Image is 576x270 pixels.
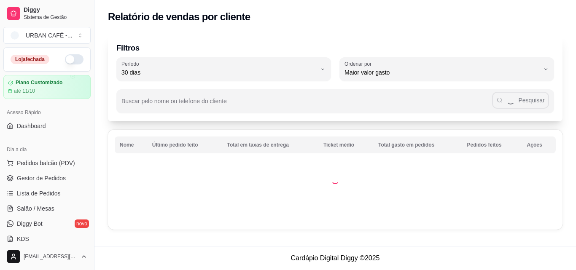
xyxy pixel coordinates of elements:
span: 30 dias [121,68,316,77]
span: Sistema de Gestão [24,14,87,21]
span: Pedidos balcão (PDV) [17,159,75,167]
span: Diggy [24,6,87,14]
a: DiggySistema de Gestão [3,3,91,24]
span: Gestor de Pedidos [17,174,66,182]
button: Ordenar porMaior valor gasto [339,57,554,81]
label: Ordenar por [345,60,374,67]
span: Salão / Mesas [17,204,54,213]
span: [EMAIL_ADDRESS][DOMAIN_NAME] [24,253,77,260]
button: Período30 dias [116,57,331,81]
article: Plano Customizado [16,80,62,86]
span: KDS [17,235,29,243]
label: Período [121,60,142,67]
article: até 11/10 [14,88,35,94]
div: Dia a dia [3,143,91,156]
span: Dashboard [17,122,46,130]
input: Buscar pelo nome ou telefone do cliente [121,100,492,109]
a: Diggy Botnovo [3,217,91,230]
span: Maior valor gasto [345,68,539,77]
a: KDS [3,232,91,246]
button: Select a team [3,27,91,44]
a: Salão / Mesas [3,202,91,215]
p: Filtros [116,42,554,54]
button: Alterar Status [65,54,83,64]
a: Dashboard [3,119,91,133]
a: Plano Customizadoaté 11/10 [3,75,91,99]
a: Lista de Pedidos [3,187,91,200]
span: Lista de Pedidos [17,189,61,198]
div: Loading [331,176,339,184]
span: Diggy Bot [17,219,43,228]
div: Acesso Rápido [3,106,91,119]
div: URBAN CAFÉ - ... [26,31,72,40]
h2: Relatório de vendas por cliente [108,10,250,24]
button: Pedidos balcão (PDV) [3,156,91,170]
a: Gestor de Pedidos [3,171,91,185]
footer: Cardápio Digital Diggy © 2025 [94,246,576,270]
button: [EMAIL_ADDRESS][DOMAIN_NAME] [3,246,91,267]
div: Loja fechada [11,55,49,64]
